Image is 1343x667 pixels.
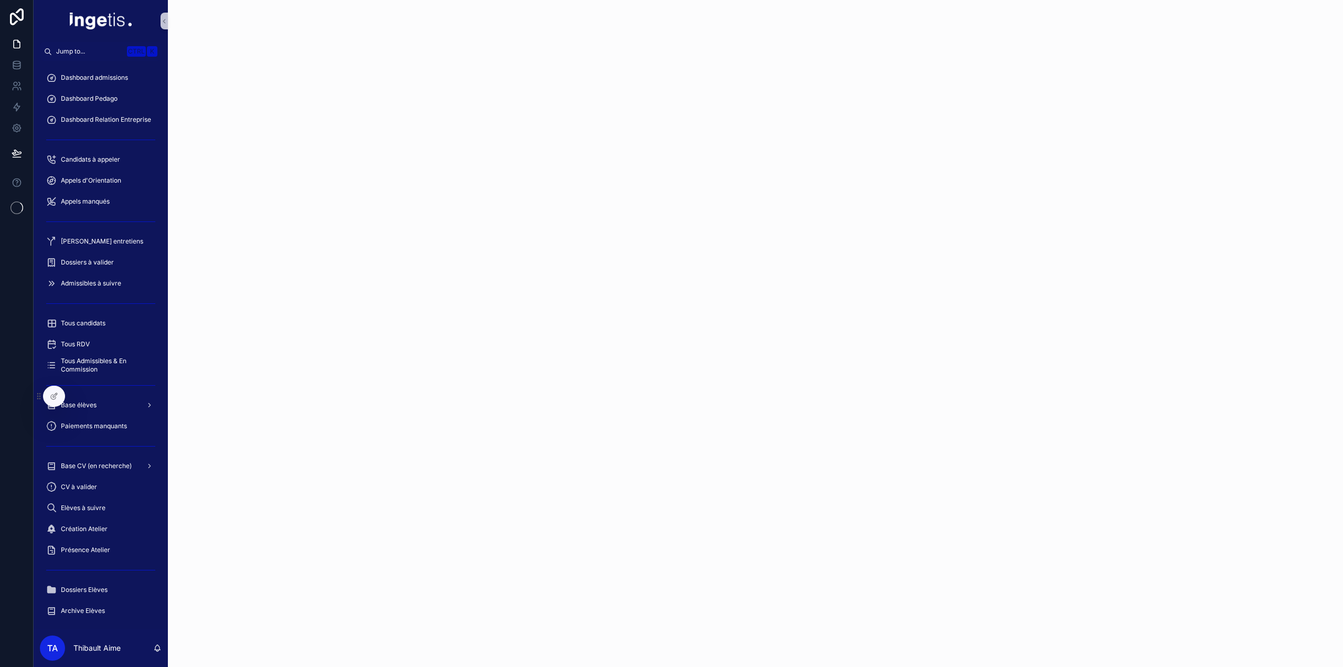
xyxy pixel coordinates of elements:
[40,89,162,108] a: Dashboard Pedago
[40,541,162,559] a: Présence Atelier
[61,155,120,164] span: Candidats à appeler
[61,525,108,533] span: Création Atelier
[40,274,162,293] a: Admissibles à suivre
[40,499,162,517] a: Elèves à suivre
[40,478,162,496] a: CV à valider
[40,110,162,129] a: Dashboard Relation Entreprise
[34,61,168,629] div: scrollable content
[40,171,162,190] a: Appels d'Orientation
[61,586,108,594] span: Dossiers Elèves
[40,192,162,211] a: Appels manqués
[61,115,151,124] span: Dashboard Relation Entreprise
[61,237,143,246] span: [PERSON_NAME] entretiens
[40,335,162,354] a: Tous RDV
[61,258,114,267] span: Dossiers à valider
[61,462,132,470] span: Base CV (en recherche)
[61,483,97,491] span: CV à valider
[61,176,121,185] span: Appels d'Orientation
[73,643,121,653] p: Thibault Aime
[40,68,162,87] a: Dashboard admissions
[40,457,162,475] a: Base CV (en recherche)
[40,580,162,599] a: Dossiers Elèves
[127,46,146,57] span: Ctrl
[40,314,162,333] a: Tous candidats
[61,607,105,615] span: Archive Elèves
[40,150,162,169] a: Candidats à appeler
[40,232,162,251] a: [PERSON_NAME] entretiens
[40,356,162,375] a: Tous Admissibles & En Commission
[61,279,121,288] span: Admissibles à suivre
[40,520,162,538] a: Création Atelier
[61,422,127,430] span: Paiements manquants
[61,340,90,348] span: Tous RDV
[40,42,162,61] button: Jump to...CtrlK
[61,401,97,409] span: Base élèves
[61,357,151,374] span: Tous Admissibles & En Commission
[70,13,132,29] img: App logo
[61,504,105,512] span: Elèves à suivre
[61,197,110,206] span: Appels manqués
[61,94,118,103] span: Dashboard Pedago
[40,396,162,415] a: Base élèves
[40,253,162,272] a: Dossiers à valider
[40,417,162,436] a: Paiements manquants
[148,47,156,56] span: K
[61,546,110,554] span: Présence Atelier
[56,47,123,56] span: Jump to...
[61,73,128,82] span: Dashboard admissions
[40,601,162,620] a: Archive Elèves
[61,319,105,327] span: Tous candidats
[47,642,58,654] span: TA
